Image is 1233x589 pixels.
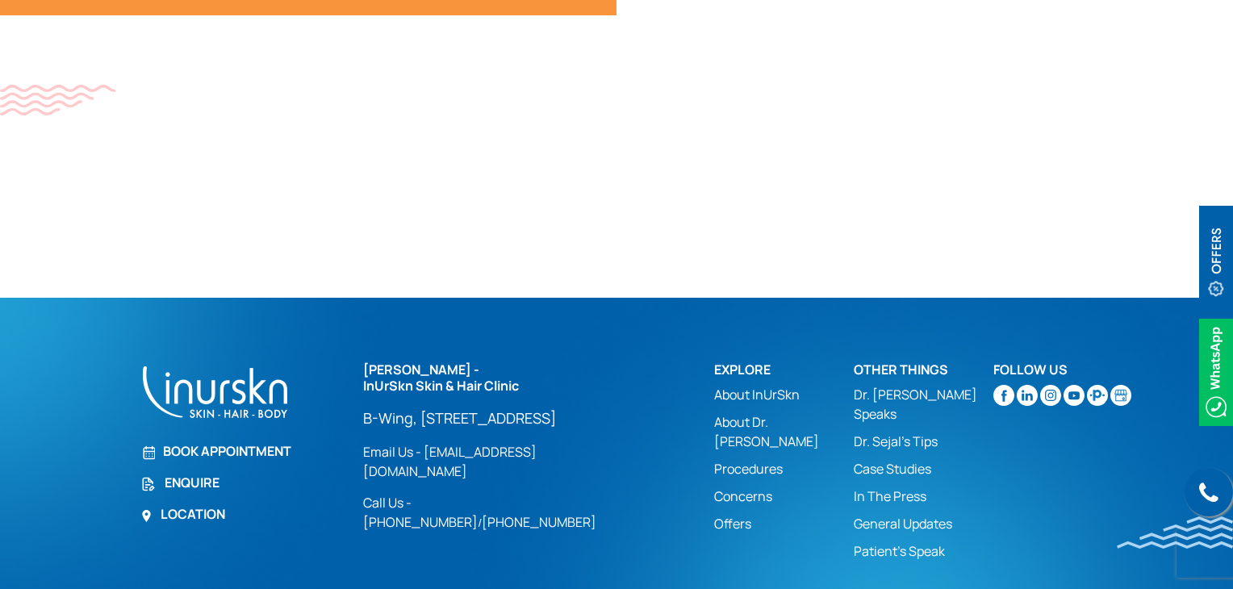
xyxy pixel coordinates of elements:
a: Offers [714,514,854,533]
img: Whatsappicon [1199,319,1233,426]
img: offerBt [1199,206,1233,313]
a: Whatsappicon [1199,362,1233,380]
a: [PHONE_NUMBER] [482,513,596,531]
a: Dr. [PERSON_NAME] Speaks [854,385,993,424]
img: sejal-saheta-dermatologist [1087,385,1108,406]
a: About InUrSkn [714,385,854,404]
img: inurskn-footer-logo [140,362,290,421]
a: General Updates [854,514,993,533]
a: Call Us - [PHONE_NUMBER] [363,494,478,531]
a: Procedures [714,459,854,478]
img: Enquire [140,476,157,492]
a: Concerns [714,487,854,506]
img: Book Appointment [140,445,155,460]
img: bluewave [1117,516,1233,549]
img: Location [140,510,153,522]
img: Skin-and-Hair-Clinic [1110,385,1131,406]
img: youtube [1064,385,1085,406]
a: About Dr. [PERSON_NAME] [714,412,854,451]
h2: Explore [714,362,854,378]
img: instagram [1040,385,1061,406]
h2: Other Things [854,362,993,378]
img: up-blue-arrow.svg [1201,561,1213,573]
a: Email Us - [EMAIL_ADDRESS][DOMAIN_NAME] [363,442,630,481]
a: Enquire [140,473,344,492]
img: facebook [993,385,1014,406]
img: linkedin [1017,385,1038,406]
a: Patient’s Speak [854,541,993,561]
h2: [PERSON_NAME] - InUrSkn Skin & Hair Clinic [363,362,630,393]
div: / [363,362,695,531]
h2: Follow Us [993,362,1133,378]
a: In The Press [854,487,993,506]
a: B-Wing, [STREET_ADDRESS] [363,408,630,428]
a: Dr. Sejal's Tips [854,432,993,451]
a: Location [140,504,344,524]
a: Book Appointment [140,441,344,461]
a: Case Studies [854,459,993,478]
